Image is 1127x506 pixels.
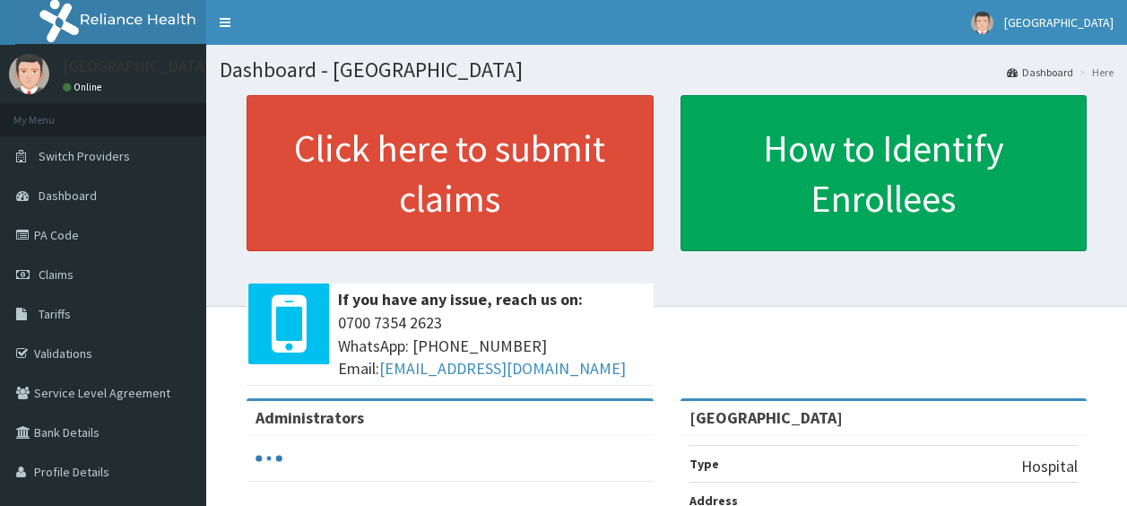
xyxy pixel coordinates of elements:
[1007,65,1073,80] a: Dashboard
[9,54,49,94] img: User Image
[220,58,1114,82] h1: Dashboard - [GEOGRAPHIC_DATA]
[338,311,645,380] span: 0700 7354 2623 WhatsApp: [PHONE_NUMBER] Email:
[39,306,71,322] span: Tariffs
[247,95,654,251] a: Click here to submit claims
[681,95,1088,251] a: How to Identify Enrollees
[39,148,130,164] span: Switch Providers
[1021,455,1078,478] p: Hospital
[256,407,364,428] b: Administrators
[39,266,74,283] span: Claims
[63,81,106,93] a: Online
[1004,14,1114,31] span: [GEOGRAPHIC_DATA]
[689,407,843,428] strong: [GEOGRAPHIC_DATA]
[689,456,719,472] b: Type
[256,445,282,472] svg: audio-loading
[39,188,97,204] span: Dashboard
[63,58,211,74] p: [GEOGRAPHIC_DATA]
[971,12,993,34] img: User Image
[338,289,583,310] b: If you have any issue, reach us on:
[379,358,626,379] a: [EMAIL_ADDRESS][DOMAIN_NAME]
[1075,65,1114,80] li: Here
